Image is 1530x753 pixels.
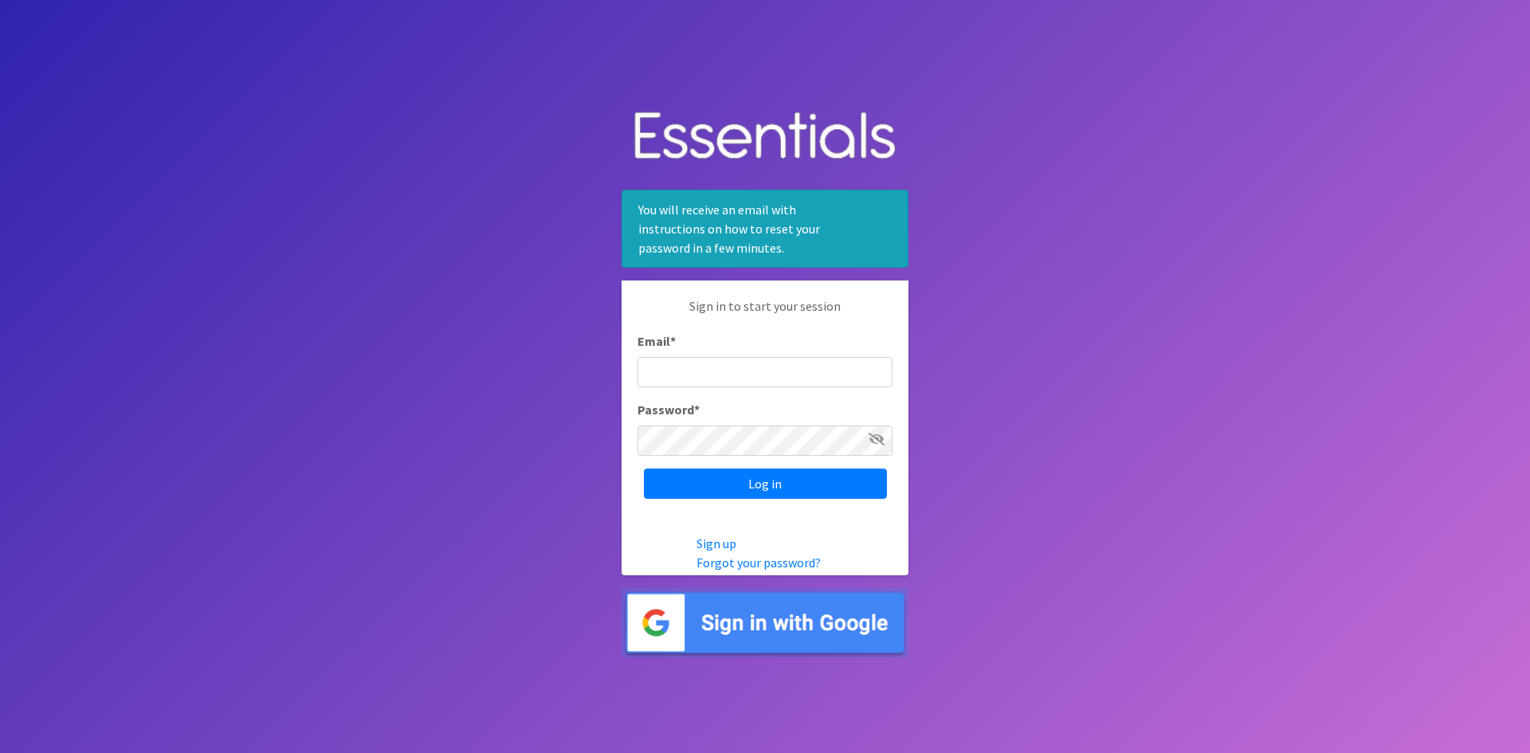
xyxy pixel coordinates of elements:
input: Log in [644,469,887,499]
label: Password [637,400,700,419]
abbr: required [694,402,700,418]
img: Sign in with Google [622,588,908,657]
a: Forgot your password? [696,555,821,571]
label: Email [637,331,676,351]
div: You will receive an email with instructions on how to reset your password in a few minutes. [622,190,908,268]
abbr: required [670,333,676,349]
p: Sign in to start your session [637,296,892,331]
a: Sign up [696,535,736,551]
img: Human Essentials [622,96,908,178]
